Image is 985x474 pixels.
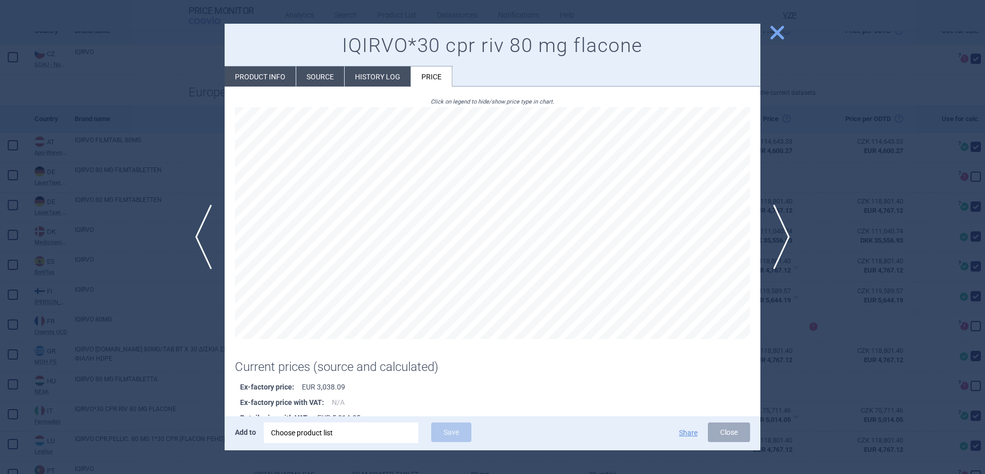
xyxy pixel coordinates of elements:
[679,429,698,436] button: Share
[235,97,750,107] p: Click on legend to hide/show price type in chart.
[240,395,332,410] strong: Ex-factory price with VAT :
[264,422,418,443] div: Choose product list
[225,66,296,87] li: Product info
[240,410,317,426] strong: Retail price with VAT :
[235,360,750,375] h1: Current prices (source and calculated)
[296,66,344,87] li: Source
[332,398,345,407] span: N/A
[271,422,411,443] div: Choose product list
[240,379,302,395] strong: Ex-factory price :
[240,410,760,426] li: EUR 5,014.05
[708,422,750,442] button: Close
[411,66,452,87] li: Price
[235,34,750,58] h1: IQIRVO*30 cpr riv 80 mg flacone
[235,422,256,442] p: Add to
[431,422,471,442] button: Save
[345,66,411,87] li: History log
[240,379,760,395] li: EUR 3,038.09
